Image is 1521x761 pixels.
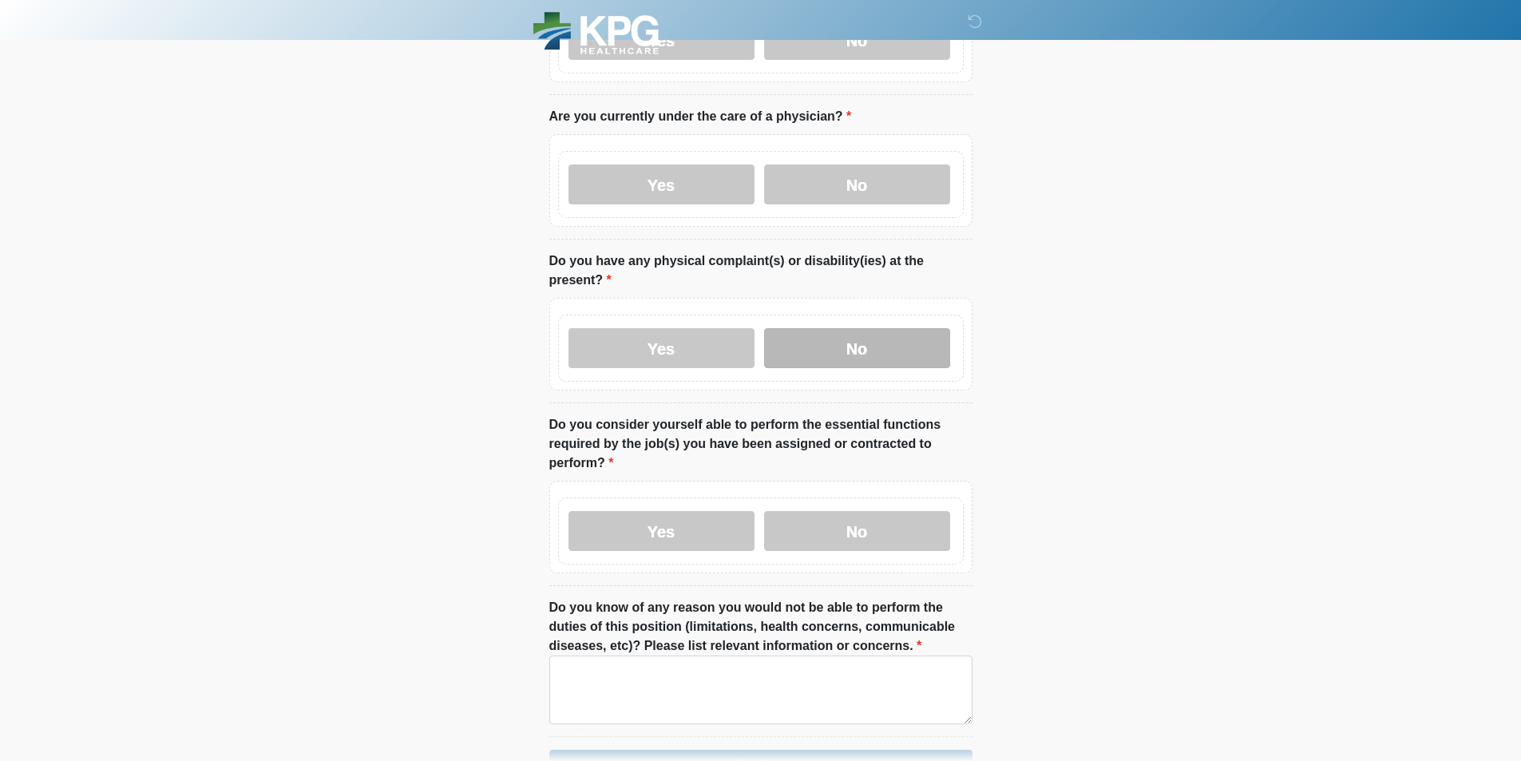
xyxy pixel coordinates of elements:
[764,164,950,204] label: No
[568,511,755,551] label: Yes
[568,164,755,204] label: Yes
[549,598,972,656] label: Do you know of any reason you would not be able to perform the duties of this position (limitatio...
[549,107,852,126] label: Are you currently under the care of a physician?
[533,12,659,54] img: KPG Healthcare Logo
[568,328,755,368] label: Yes
[549,252,972,290] label: Do you have any physical complaint(s) or disability(ies) at the present?
[549,415,972,473] label: Do you consider yourself able to perform the essential functions required by the job(s) you have ...
[764,328,950,368] label: No
[764,511,950,551] label: No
